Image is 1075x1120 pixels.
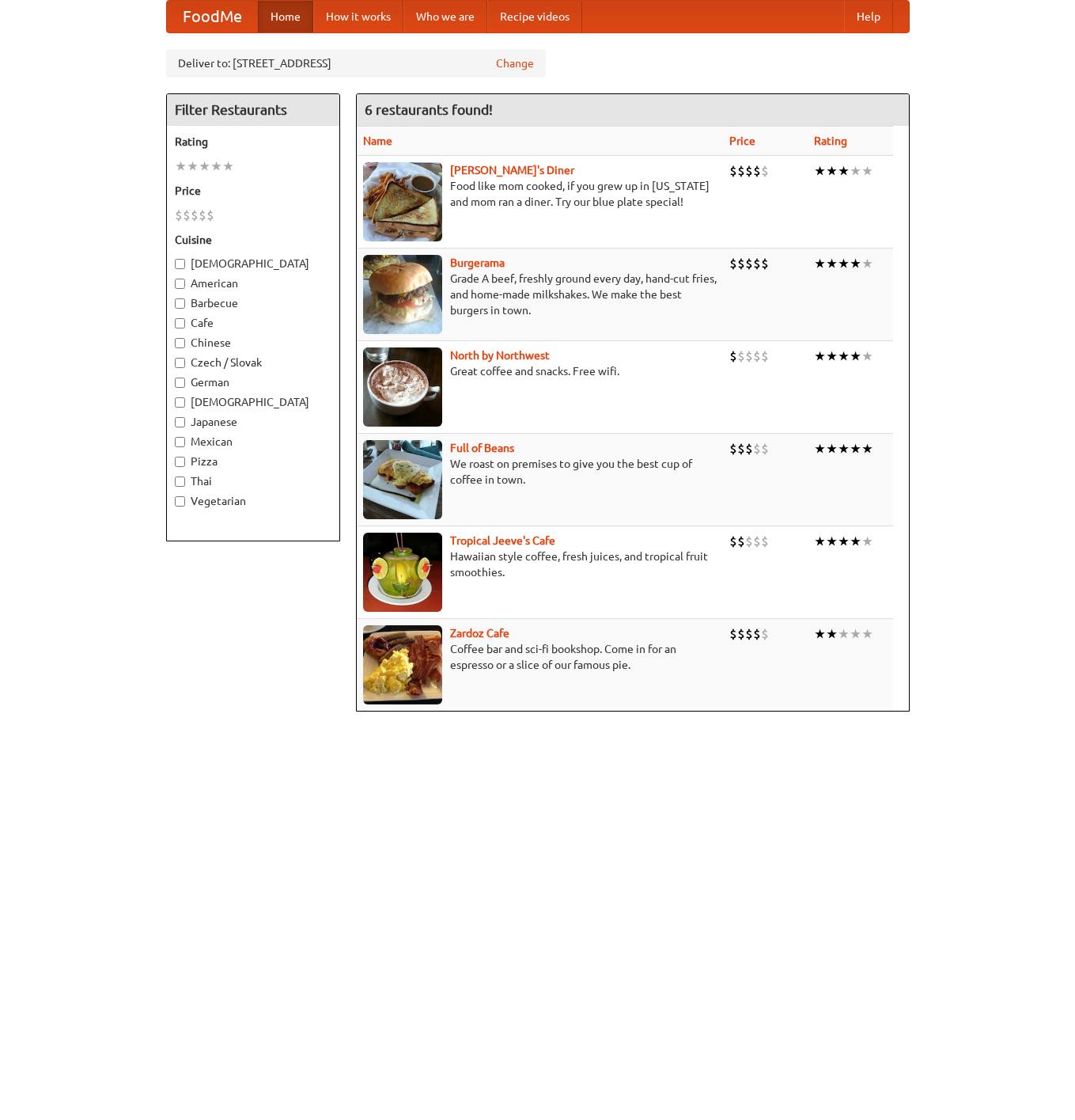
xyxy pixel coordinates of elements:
[175,256,331,271] label: [DEMOGRAPHIC_DATA]
[175,355,331,370] label: Czech / Slovak
[450,627,509,640] a: Zardoz Cafe
[838,625,850,643] li: ★
[450,164,574,177] a: [PERSON_NAME]'s Diner
[745,255,753,272] li: $
[175,298,185,309] input: Barbecue
[167,94,339,126] h4: Filter Restaurants
[175,259,185,269] input: [DEMOGRAPHIC_DATA]
[363,135,392,147] a: Name
[729,255,737,272] li: $
[167,1,258,32] a: FoodMe
[258,1,313,32] a: Home
[861,625,873,643] li: ★
[496,55,534,71] a: Change
[814,135,847,147] a: Rating
[838,255,850,272] li: ★
[363,625,442,704] img: zardoz.jpg
[814,440,826,457] li: ★
[729,533,737,550] li: $
[761,347,769,365] li: $
[175,338,185,348] input: Chinese
[363,549,717,580] p: Hawaiian style coffee, fresh juices, and tropical fruit smoothies.
[729,162,737,180] li: $
[363,255,442,334] img: burgerama.jpg
[745,440,753,457] li: $
[210,158,222,175] li: ★
[737,533,745,550] li: $
[175,158,187,175] li: ★
[191,207,199,224] li: $
[737,255,745,272] li: $
[363,533,442,612] img: jeeves.jpg
[838,533,850,550] li: ★
[761,440,769,457] li: $
[450,256,505,269] a: Burgerama
[753,440,761,457] li: $
[175,496,185,507] input: Vegetarian
[838,347,850,365] li: ★
[861,255,873,272] li: ★
[729,440,737,457] li: $
[814,625,826,643] li: ★
[175,397,185,408] input: [DEMOGRAPHIC_DATA]
[826,347,838,365] li: ★
[861,347,873,365] li: ★
[403,1,487,32] a: Who we are
[761,162,769,180] li: $
[175,454,331,469] label: Pizza
[814,162,826,180] li: ★
[861,533,873,550] li: ★
[222,158,234,175] li: ★
[175,434,331,450] label: Mexican
[363,456,717,488] p: We roast on premises to give you the best cup of coffee in town.
[850,162,861,180] li: ★
[199,158,210,175] li: ★
[861,162,873,180] li: ★
[183,207,191,224] li: $
[175,437,185,447] input: Mexican
[206,207,214,224] li: $
[850,440,861,457] li: ★
[175,295,331,311] label: Barbecue
[814,347,826,365] li: ★
[487,1,582,32] a: Recipe videos
[850,533,861,550] li: ★
[737,162,745,180] li: $
[175,476,185,487] input: Thai
[175,358,185,368] input: Czech / Slovak
[363,271,717,318] p: Grade A beef, freshly ground every day, hand-cut fries, and home-made milkshakes. We make the bes...
[745,625,753,643] li: $
[838,440,850,457] li: ★
[365,102,493,117] ng-pluralize: 6 restaurants found!
[761,625,769,643] li: $
[737,440,745,457] li: $
[450,534,555,547] b: Tropical Jeeve's Cafe
[826,440,838,457] li: ★
[166,49,546,78] div: Deliver to: [STREET_ADDRESS]
[753,162,761,180] li: $
[814,533,826,550] li: ★
[753,347,761,365] li: $
[363,162,442,241] img: sallys.jpg
[745,162,753,180] li: $
[844,1,893,32] a: Help
[826,533,838,550] li: ★
[175,315,331,331] label: Cafe
[363,363,717,379] p: Great coffee and snacks. Free wifi.
[175,417,185,427] input: Japanese
[175,394,331,410] label: [DEMOGRAPHIC_DATA]
[363,347,442,427] img: north.jpg
[175,414,331,430] label: Japanese
[753,533,761,550] li: $
[175,493,331,509] label: Vegetarian
[175,457,185,467] input: Pizza
[175,275,331,291] label: American
[175,473,331,489] label: Thai
[175,279,185,289] input: American
[850,347,861,365] li: ★
[450,442,514,454] a: Full of Beans
[761,255,769,272] li: $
